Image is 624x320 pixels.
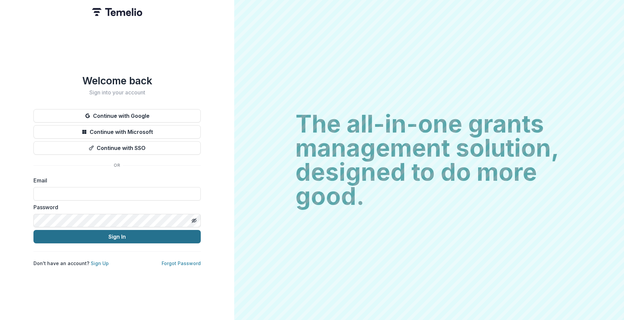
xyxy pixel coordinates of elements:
[33,230,201,243] button: Sign In
[33,203,197,211] label: Password
[33,260,109,267] p: Don't have an account?
[91,260,109,266] a: Sign Up
[33,89,201,96] h2: Sign into your account
[92,8,142,16] img: Temelio
[33,75,201,87] h1: Welcome back
[162,260,201,266] a: Forgot Password
[189,215,199,226] button: Toggle password visibility
[33,125,201,139] button: Continue with Microsoft
[33,109,201,123] button: Continue with Google
[33,141,201,155] button: Continue with SSO
[33,176,197,184] label: Email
